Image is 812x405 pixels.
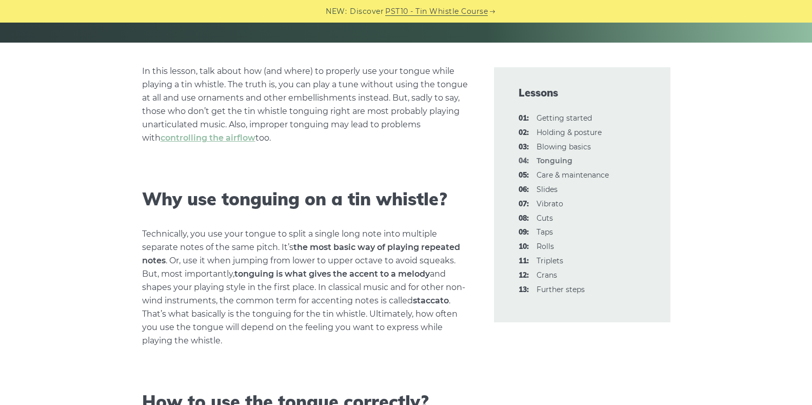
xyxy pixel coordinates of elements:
a: 01:Getting started [537,113,592,123]
a: 13:Further steps [537,285,585,294]
a: 12:Crans [537,271,557,280]
strong: Tonguing [537,156,572,165]
a: controlling the airflow [161,133,255,143]
span: 07: [519,198,529,210]
a: 06:Slides [537,185,558,194]
span: 05: [519,169,529,182]
p: Technically, you use your tongue to split a single long note into multiple separate notes of the ... [142,227,469,348]
a: PST10 - Tin Whistle Course [385,6,488,17]
span: 01: [519,112,529,125]
a: 11:Triplets [537,256,563,265]
strong: staccato [413,296,449,305]
a: 07:Vibrato [537,199,563,208]
span: 10: [519,241,529,253]
a: 09:Taps [537,227,553,237]
span: Lessons [519,86,646,100]
span: NEW: [326,6,347,17]
span: 02: [519,127,529,139]
span: 09: [519,226,529,239]
a: 03:Blowing basics [537,142,591,151]
a: 08:Cuts [537,214,553,223]
span: 04: [519,155,529,167]
strong: tonguing is what gives the accent to a melody [234,269,430,279]
span: Discover [350,6,384,17]
a: 02:Holding & posture [537,128,602,137]
span: 12: [519,269,529,282]
h2: Why use tonguing on a tin whistle? [142,189,469,210]
span: 13: [519,284,529,296]
span: 06: [519,184,529,196]
span: 11: [519,255,529,267]
p: In this lesson, talk about how (and where) to properly use your tongue while playing a tin whistl... [142,65,469,145]
strong: the most basic way of playing repeated notes [142,242,460,265]
a: 10:Rolls [537,242,554,251]
span: 03: [519,141,529,153]
span: 08: [519,213,529,225]
a: 05:Care & maintenance [537,170,609,180]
